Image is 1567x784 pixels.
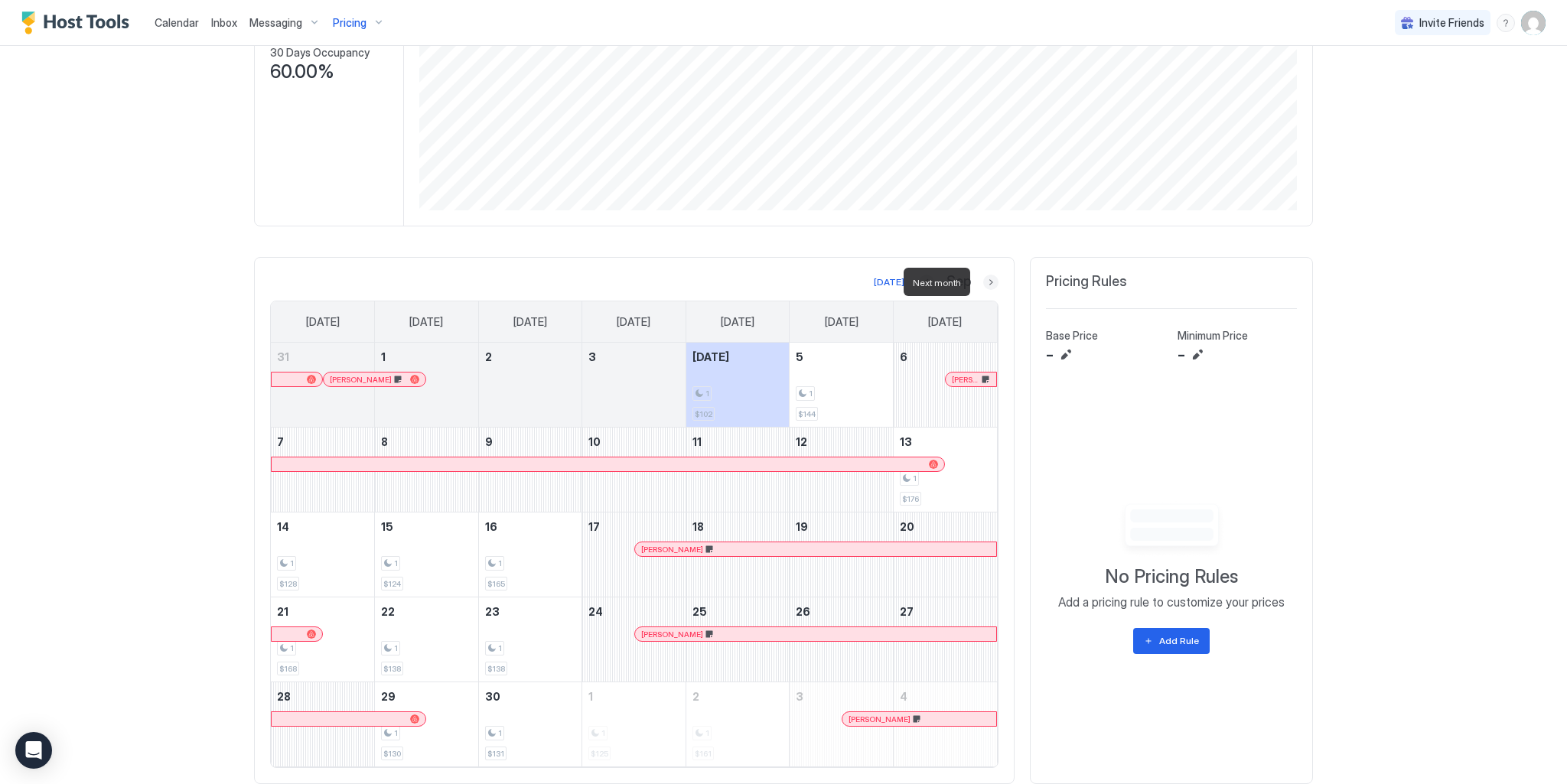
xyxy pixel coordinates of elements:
[291,301,355,343] a: Sunday
[790,343,894,428] td: September 5, 2025
[279,664,297,674] span: $168
[641,545,990,555] div: [PERSON_NAME]
[686,597,790,682] td: September 25, 2025
[271,428,375,512] td: September 7, 2025
[790,428,894,512] td: September 12, 2025
[849,714,990,724] div: [PERSON_NAME]
[21,11,136,34] a: Host Tools Logo
[692,435,702,448] span: 11
[641,629,703,639] span: [PERSON_NAME]
[582,682,686,711] a: October 1, 2025
[798,409,816,419] span: $144
[796,435,807,448] span: 12
[692,605,707,618] span: 25
[796,690,803,703] span: 3
[271,343,375,428] td: August 31, 2025
[155,16,199,29] span: Calendar
[790,512,894,597] td: September 19, 2025
[1046,273,1127,291] span: Pricing Rules
[588,520,600,533] span: 17
[1133,628,1210,654] button: Add Rule
[487,749,504,759] span: $131
[375,682,478,711] a: September 29, 2025
[874,275,904,289] div: [DATE]
[686,343,790,371] a: September 4, 2025
[498,643,502,653] span: 1
[15,732,52,769] div: Open Intercom Messenger
[375,512,479,597] td: September 15, 2025
[271,428,374,456] a: September 7, 2025
[894,682,997,711] a: October 4, 2025
[790,597,894,682] td: September 26, 2025
[686,682,790,711] a: October 2, 2025
[902,494,919,504] span: $176
[849,714,911,724] span: [PERSON_NAME]
[277,435,284,448] span: 7
[394,728,398,738] span: 1
[1058,594,1285,610] span: Add a pricing rule to customize your prices
[479,682,582,711] a: September 30, 2025
[893,682,997,767] td: October 4, 2025
[271,597,375,682] td: September 21, 2025
[893,428,997,512] td: September 13, 2025
[893,512,997,597] td: September 20, 2025
[588,690,593,703] span: 1
[271,597,374,626] a: September 21, 2025
[1497,14,1515,32] div: menu
[271,512,375,597] td: September 14, 2025
[721,315,754,329] span: [DATE]
[155,15,199,31] a: Calendar
[1159,634,1199,648] div: Add Rule
[900,520,914,533] span: 20
[790,682,893,711] a: October 3, 2025
[279,579,297,589] span: $128
[478,512,582,597] td: September 16, 2025
[825,315,858,329] span: [DATE]
[1178,329,1248,343] span: Minimum Price
[487,664,505,674] span: $138
[588,605,603,618] span: 24
[383,579,401,589] span: $124
[485,435,493,448] span: 9
[479,343,582,371] a: September 2, 2025
[809,389,813,399] span: 1
[686,512,790,597] td: September 18, 2025
[588,350,596,363] span: 3
[686,428,790,456] a: September 11, 2025
[893,597,997,682] td: September 27, 2025
[478,682,582,767] td: September 30, 2025
[582,343,686,371] a: September 3, 2025
[692,520,704,533] span: 18
[1521,11,1546,35] div: User profile
[381,605,395,618] span: 22
[1188,346,1207,364] button: Edit
[381,350,386,363] span: 1
[290,558,294,568] span: 1
[478,343,582,428] td: September 2, 2025
[330,375,419,385] div: [PERSON_NAME]
[479,428,582,456] a: September 9, 2025
[383,749,401,759] span: $130
[705,301,770,343] a: Thursday
[893,343,997,428] td: September 6, 2025
[894,597,997,626] a: September 27, 2025
[900,605,914,618] span: 27
[641,629,990,639] div: [PERSON_NAME]
[513,315,547,329] span: [DATE]
[498,301,562,343] a: Tuesday
[485,350,492,363] span: 2
[952,375,979,385] span: [PERSON_NAME]
[1046,343,1054,366] span: -
[796,350,803,363] span: 5
[582,597,686,626] a: September 24, 2025
[330,375,392,385] span: [PERSON_NAME]
[270,46,370,60] span: 30 Days Occupancy
[479,597,582,626] a: September 23, 2025
[983,275,999,290] button: Next month
[394,301,458,343] a: Monday
[479,512,582,541] a: September 16, 2025
[588,435,601,448] span: 10
[211,15,237,31] a: Inbox
[894,343,997,371] a: September 6, 2025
